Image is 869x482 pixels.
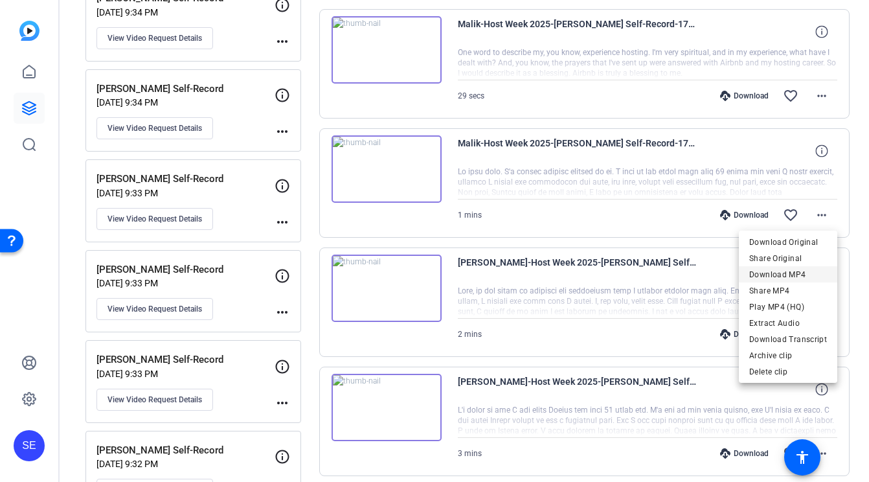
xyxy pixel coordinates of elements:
[749,235,827,250] span: Download Original
[749,251,827,266] span: Share Original
[749,267,827,282] span: Download MP4
[749,332,827,347] span: Download Transcript
[749,299,827,315] span: Play MP4 (HQ)
[749,316,827,331] span: Extract Audio
[749,364,827,380] span: Delete clip
[749,283,827,299] span: Share MP4
[749,348,827,363] span: Archive clip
